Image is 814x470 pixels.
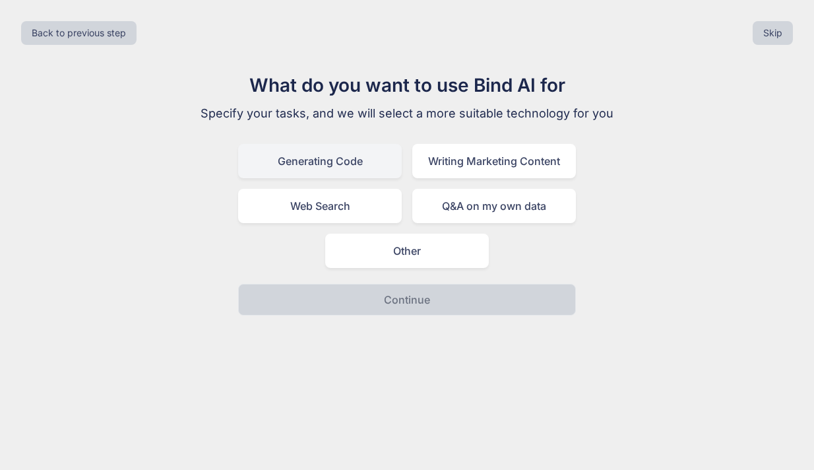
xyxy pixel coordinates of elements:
p: Specify your tasks, and we will select a more suitable technology for you [185,104,629,123]
div: Generating Code [238,144,402,178]
div: Writing Marketing Content [412,144,576,178]
div: Q&A on my own data [412,189,576,223]
button: Back to previous step [21,21,137,45]
h1: What do you want to use Bind AI for [185,71,629,99]
p: Continue [384,292,430,308]
div: Web Search [238,189,402,223]
div: Other [325,234,489,268]
button: Continue [238,284,576,316]
button: Skip [753,21,793,45]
